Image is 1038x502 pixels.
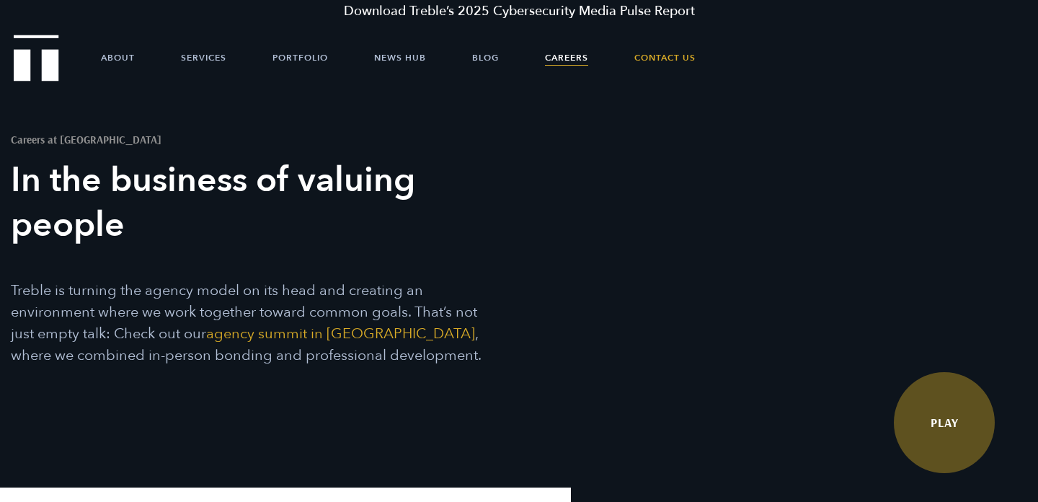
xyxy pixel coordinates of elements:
[634,36,696,79] a: Contact Us
[181,36,226,79] a: Services
[14,35,59,81] img: Treble logo
[545,36,588,79] a: Careers
[14,36,58,80] a: Treble Homepage
[101,36,135,79] a: About
[11,280,494,366] p: Treble is turning the agency model on its head and creating an environment where we work together...
[206,324,475,343] a: agency summit in [GEOGRAPHIC_DATA]
[11,134,494,145] h1: Careers at [GEOGRAPHIC_DATA]
[11,158,494,247] h3: In the business of valuing people
[894,372,995,473] a: Watch Video
[374,36,426,79] a: News Hub
[272,36,328,79] a: Portfolio
[472,36,499,79] a: Blog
